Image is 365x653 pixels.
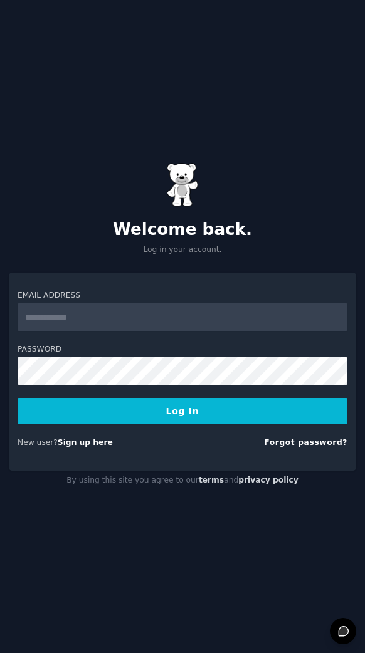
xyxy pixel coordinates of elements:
label: Email Address [18,290,347,301]
a: Sign up here [58,438,113,447]
a: privacy policy [238,476,299,484]
a: terms [199,476,224,484]
button: Log In [18,398,347,424]
img: Gummy Bear [167,163,198,207]
span: New user? [18,438,58,447]
label: Password [18,344,347,355]
a: Forgot password? [264,438,347,447]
